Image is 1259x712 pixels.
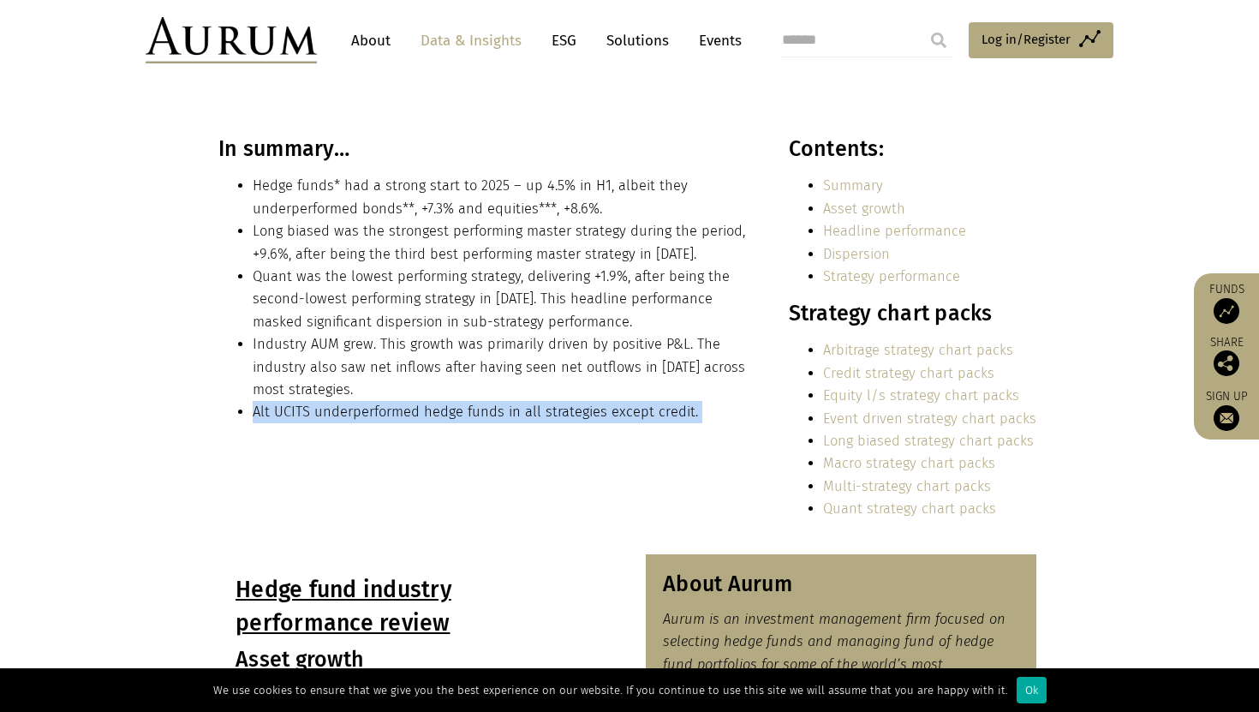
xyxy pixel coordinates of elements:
[823,342,1013,358] a: Arbitrage strategy chart packs
[412,25,530,57] a: Data & Insights
[789,136,1036,162] h3: Contents:
[823,387,1019,404] a: Equity l/s strategy chart packs
[823,455,995,471] a: Macro strategy chart packs
[1214,298,1239,324] img: Access Funds
[1214,350,1239,376] img: Share this post
[823,177,883,194] a: Summary
[253,175,751,220] li: Hedge funds* had a strong start to 2025 – up 4.5% in H1, albeit they underperformed bonds**, +7.3...
[598,25,677,57] a: Solutions
[253,220,751,266] li: Long biased was the strongest performing master strategy during the period, +9.6%, after being th...
[543,25,585,57] a: ESG
[146,17,317,63] img: Aurum
[823,478,991,494] a: Multi-strategy chart packs
[823,268,960,284] a: Strategy performance
[343,25,399,57] a: About
[253,333,751,401] li: Industry AUM grew. This growth was primarily driven by positive P&L. The industry also saw net in...
[969,22,1113,58] a: Log in/Register
[1202,337,1250,376] div: Share
[823,500,996,517] a: Quant strategy chart packs
[1017,677,1047,703] div: Ok
[922,23,956,57] input: Submit
[1202,282,1250,324] a: Funds
[236,576,451,637] u: Hedge fund industry performance review
[253,401,751,423] li: Alt UCITS underperformed hedge funds in all strategies except credit.
[789,301,1036,326] h3: Strategy chart packs
[982,29,1071,50] span: Log in/Register
[823,433,1034,449] a: Long biased strategy chart packs
[690,25,742,57] a: Events
[823,410,1036,427] a: Event driven strategy chart packs
[1214,405,1239,431] img: Sign up to our newsletter
[663,571,1019,597] h3: About Aurum
[823,365,994,381] a: Credit strategy chart packs
[1202,389,1250,431] a: Sign up
[218,136,751,162] h3: In summary…
[236,647,592,673] h3: Asset growth
[823,200,905,217] a: Asset growth
[253,266,751,333] li: Quant was the lowest performing strategy, delivering +1.9%, after being the second-lowest perform...
[823,246,890,262] a: Dispersion
[823,223,966,239] a: Headline performance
